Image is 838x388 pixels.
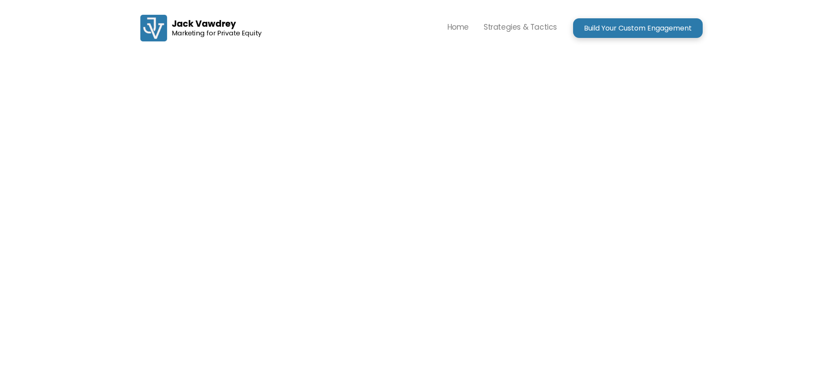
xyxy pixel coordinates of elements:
p: Strategies & Tactics [484,20,557,34]
p: Home [447,20,469,34]
a: Home [440,13,476,43]
a: Strategies & Tactics [476,13,564,43]
a: Build Your Custom Engagement [573,18,703,38]
a: home [135,9,266,47]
